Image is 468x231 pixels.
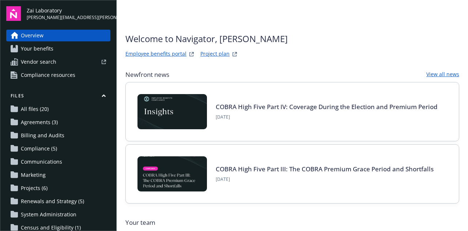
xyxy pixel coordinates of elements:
[21,209,76,220] span: System Administration
[125,32,288,45] span: Welcome to Navigator , [PERSON_NAME]
[6,182,110,194] a: Projects (6)
[6,103,110,115] a: All files (20)
[21,169,46,181] span: Marketing
[125,50,186,59] a: Employee benefits portal
[21,116,58,128] span: Agreements (3)
[21,56,56,68] span: Vendor search
[216,103,438,111] a: COBRA High Five Part IV: Coverage During the Election and Premium Period
[137,156,207,191] img: BLOG-Card Image - Compliance - COBRA High Five Pt 3 - 09-03-25.jpg
[21,69,75,81] span: Compliance resources
[230,50,239,59] a: projectPlanWebsite
[216,114,438,120] span: [DATE]
[21,156,62,168] span: Communications
[27,14,110,21] span: [PERSON_NAME][EMAIL_ADDRESS][PERSON_NAME][DOMAIN_NAME]
[21,143,57,154] span: Compliance (5)
[6,130,110,141] a: Billing and Audits
[6,56,110,68] a: Vendor search
[6,195,110,207] a: Renewals and Strategy (5)
[6,30,110,41] a: Overview
[125,70,169,79] span: Newfront news
[6,43,110,55] a: Your benefits
[216,176,434,183] span: [DATE]
[21,195,84,207] span: Renewals and Strategy (5)
[6,69,110,81] a: Compliance resources
[27,7,110,14] span: Zai Laboratory
[6,209,110,220] a: System Administration
[6,169,110,181] a: Marketing
[125,218,459,227] span: Your team
[200,50,230,59] a: Project plan
[426,70,459,79] a: View all news
[6,93,110,102] button: Files
[6,156,110,168] a: Communications
[21,130,64,141] span: Billing and Audits
[187,50,196,59] a: striveWebsite
[27,6,110,21] button: Zai Laboratory[PERSON_NAME][EMAIL_ADDRESS][PERSON_NAME][DOMAIN_NAME]
[21,30,44,41] span: Overview
[6,143,110,154] a: Compliance (5)
[6,6,21,21] img: navigator-logo.svg
[137,94,207,129] img: Card Image - EB Compliance Insights.png
[21,103,49,115] span: All files (20)
[21,182,48,194] span: Projects (6)
[6,116,110,128] a: Agreements (3)
[21,43,53,55] span: Your benefits
[216,165,434,173] a: COBRA High Five Part III: The COBRA Premium Grace Period and Shortfalls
